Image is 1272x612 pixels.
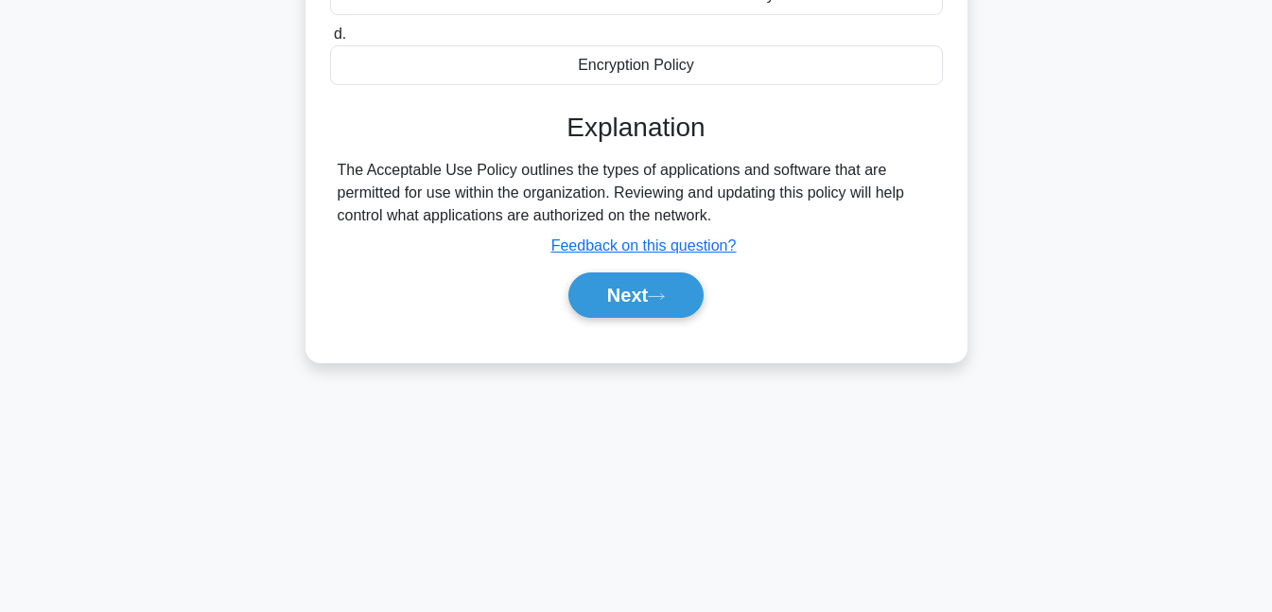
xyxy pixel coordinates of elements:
[341,112,932,144] h3: Explanation
[551,237,737,254] a: Feedback on this question?
[330,45,943,85] div: Encryption Policy
[334,26,346,42] span: d.
[338,159,935,227] div: The Acceptable Use Policy outlines the types of applications and software that are permitted for ...
[568,272,704,318] button: Next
